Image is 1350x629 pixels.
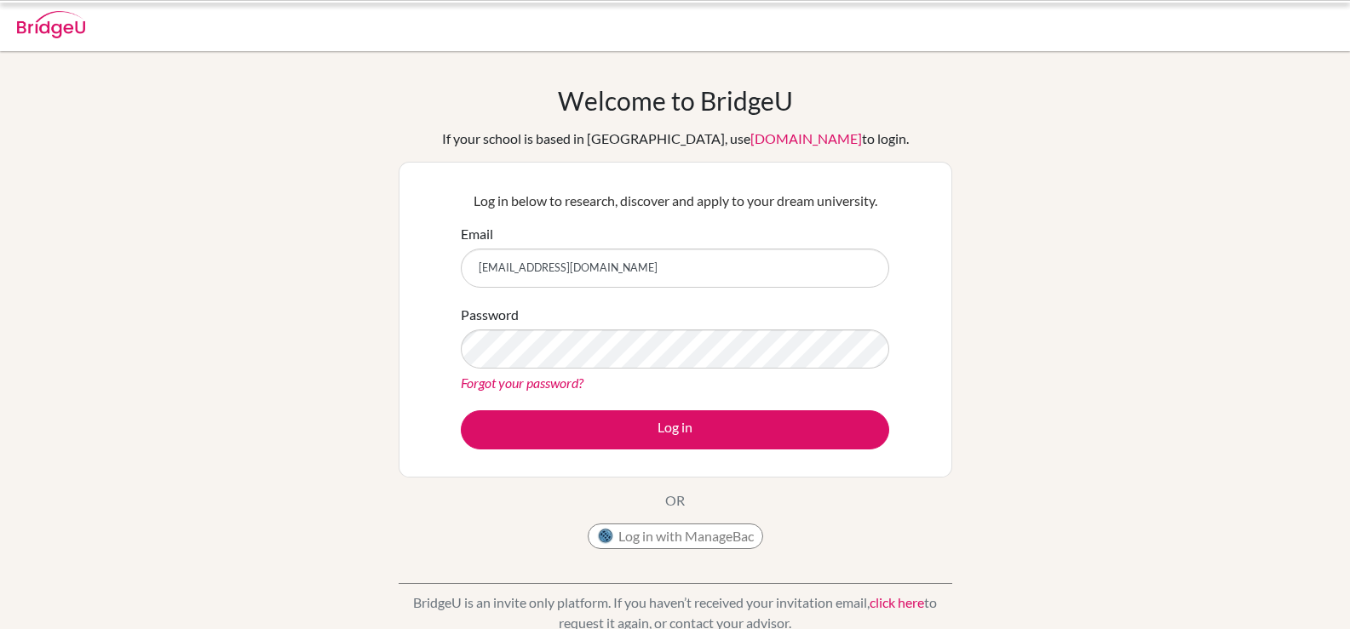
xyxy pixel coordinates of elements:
[588,523,763,549] button: Log in with ManageBac
[665,490,685,511] p: OR
[461,224,493,244] label: Email
[17,11,85,38] img: Bridge-U
[461,375,583,391] a: Forgot your password?
[870,594,924,610] a: click here
[558,85,793,116] h1: Welcome to BridgeU
[461,410,889,449] button: Log in
[442,129,909,149] div: If your school is based in [GEOGRAPHIC_DATA], use to login.
[750,130,862,146] a: [DOMAIN_NAME]
[461,191,889,211] p: Log in below to research, discover and apply to your dream university.
[461,305,519,325] label: Password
